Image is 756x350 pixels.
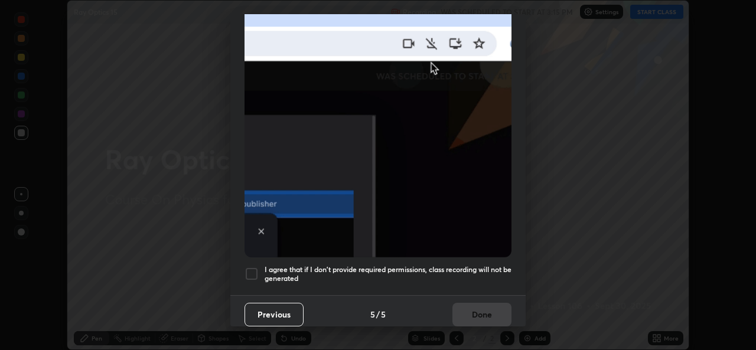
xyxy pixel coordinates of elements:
[265,265,511,283] h5: I agree that if I don't provide required permissions, class recording will not be generated
[245,303,304,326] button: Previous
[376,308,380,320] h4: /
[381,308,386,320] h4: 5
[370,308,375,320] h4: 5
